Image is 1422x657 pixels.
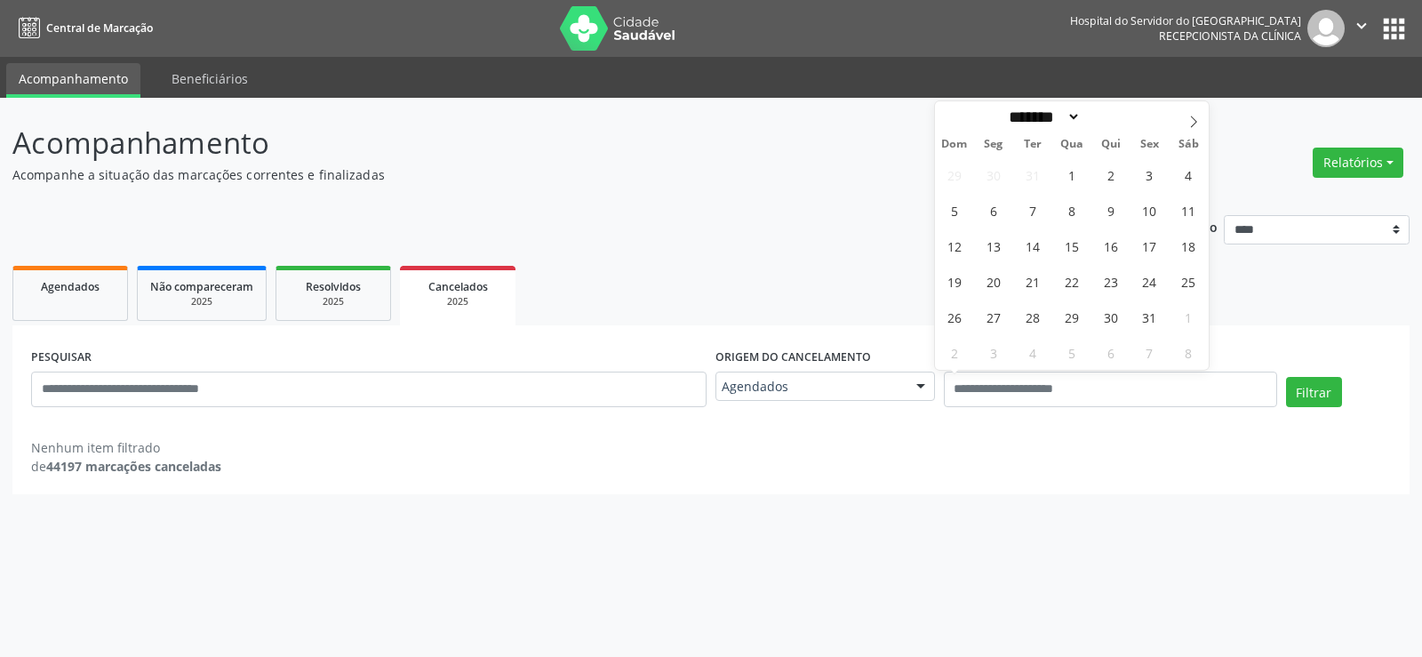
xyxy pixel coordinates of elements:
span: Fevereiro 5, 2025 [1054,335,1089,370]
span: Janeiro 24, 2025 [1132,264,1167,299]
span: Janeiro 4, 2025 [1171,157,1206,192]
span: Fevereiro 1, 2025 [1171,300,1206,334]
span: Janeiro 22, 2025 [1054,264,1089,299]
div: de [31,457,221,476]
span: Janeiro 13, 2025 [976,228,1011,263]
span: Janeiro 1, 2025 [1054,157,1089,192]
span: Janeiro 30, 2025 [1093,300,1128,334]
div: Hospital do Servidor do [GEOGRAPHIC_DATA] [1070,13,1301,28]
span: Dezembro 30, 2024 [976,157,1011,192]
a: Central de Marcação [12,13,153,43]
span: Janeiro 29, 2025 [1054,300,1089,334]
span: Janeiro 9, 2025 [1093,193,1128,228]
span: Agendados [41,279,100,294]
span: Não compareceram [150,279,253,294]
span: Janeiro 5, 2025 [937,193,971,228]
span: Fevereiro 4, 2025 [1015,335,1050,370]
span: Resolvidos [306,279,361,294]
span: Janeiro 26, 2025 [937,300,971,334]
span: Recepcionista da clínica [1159,28,1301,44]
span: Sáb [1170,139,1209,150]
img: img [1307,10,1345,47]
span: Janeiro 20, 2025 [976,264,1011,299]
span: Janeiro 6, 2025 [976,193,1011,228]
button: Relatórios [1313,148,1403,178]
span: Janeiro 23, 2025 [1093,264,1128,299]
span: Janeiro 18, 2025 [1171,228,1206,263]
span: Dom [935,139,974,150]
span: Janeiro 14, 2025 [1015,228,1050,263]
a: Beneficiários [159,63,260,94]
a: Acompanhamento [6,63,140,98]
span: Janeiro 28, 2025 [1015,300,1050,334]
span: Fevereiro 3, 2025 [976,335,1011,370]
span: Agendados [722,378,899,396]
span: Cancelados [428,279,488,294]
button:  [1345,10,1378,47]
strong: 44197 marcações canceladas [46,458,221,475]
span: Fevereiro 7, 2025 [1132,335,1167,370]
span: Janeiro 27, 2025 [976,300,1011,334]
span: Qui [1091,139,1130,150]
span: Fevereiro 6, 2025 [1093,335,1128,370]
span: Janeiro 25, 2025 [1171,264,1206,299]
span: Janeiro 2, 2025 [1093,157,1128,192]
span: Qua [1052,139,1091,150]
i:  [1352,16,1371,36]
p: Acompanhe a situação das marcações correntes e finalizadas [12,165,990,184]
span: Janeiro 11, 2025 [1171,193,1206,228]
select: Month [1003,108,1082,126]
span: Janeiro 31, 2025 [1132,300,1167,334]
span: Janeiro 15, 2025 [1054,228,1089,263]
span: Fevereiro 2, 2025 [937,335,971,370]
span: Seg [974,139,1013,150]
span: Janeiro 7, 2025 [1015,193,1050,228]
span: Ter [1013,139,1052,150]
span: Janeiro 19, 2025 [937,264,971,299]
label: Origem do cancelamento [715,344,871,372]
label: PESQUISAR [31,344,92,372]
span: Janeiro 8, 2025 [1054,193,1089,228]
p: Acompanhamento [12,121,990,165]
button: apps [1378,13,1410,44]
span: Dezembro 29, 2024 [937,157,971,192]
span: Janeiro 16, 2025 [1093,228,1128,263]
span: Janeiro 12, 2025 [937,228,971,263]
button: Filtrar [1286,377,1342,407]
span: Janeiro 10, 2025 [1132,193,1167,228]
div: Nenhum item filtrado [31,438,221,457]
span: Dezembro 31, 2024 [1015,157,1050,192]
span: Janeiro 3, 2025 [1132,157,1167,192]
span: Janeiro 17, 2025 [1132,228,1167,263]
span: Sex [1130,139,1170,150]
span: Fevereiro 8, 2025 [1171,335,1206,370]
div: 2025 [150,295,253,308]
span: Janeiro 21, 2025 [1015,264,1050,299]
span: Central de Marcação [46,20,153,36]
div: 2025 [412,295,503,308]
div: 2025 [289,295,378,308]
